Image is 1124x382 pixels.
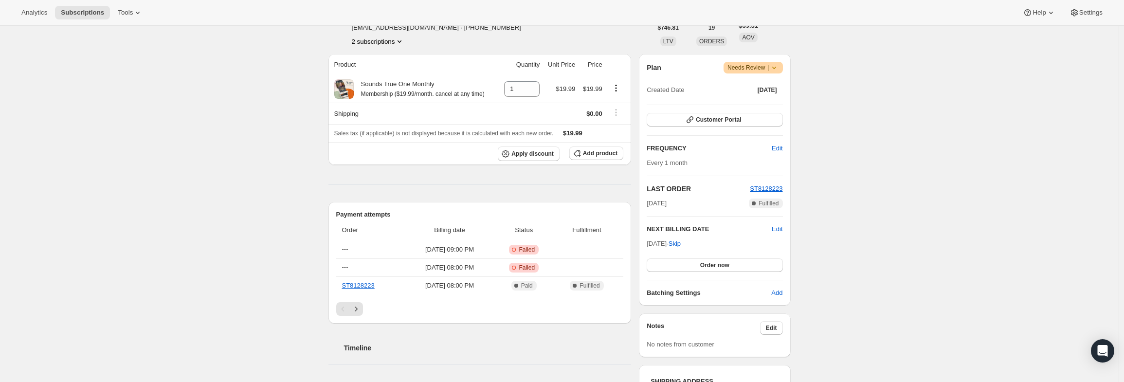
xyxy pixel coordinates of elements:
span: ORDERS [699,38,724,45]
th: Price [578,54,605,75]
span: $19.99 [583,85,602,92]
button: Product actions [608,83,624,93]
button: Settings [1064,6,1108,19]
span: Sales tax (if applicable) is not displayed because it is calculated with each new order. [334,130,554,137]
span: $39.31 [739,21,758,31]
button: Add product [569,146,623,160]
span: Billing date [407,225,491,235]
th: Unit Price [543,54,578,75]
h2: FREQUENCY [647,144,772,153]
button: [DATE] [752,83,783,97]
span: $19.99 [556,85,576,92]
th: Shipping [328,103,499,124]
button: Product actions [352,36,405,46]
span: Help [1033,9,1046,17]
span: Order now [700,261,729,269]
button: Edit [760,321,783,335]
span: Apply discount [511,150,554,158]
h3: Notes [647,321,760,335]
span: $746.81 [658,24,679,32]
span: Fulfillment [556,225,617,235]
span: [DATE] · 08:00 PM [407,263,491,273]
span: [DATE] · 08:00 PM [407,281,491,291]
span: Tools [118,9,133,17]
span: Fulfilled [759,200,779,207]
span: [DATE] · 09:00 PM [407,245,491,255]
button: Help [1017,6,1061,19]
span: | [767,64,769,72]
span: $19.99 [563,129,582,137]
img: product img [334,79,354,99]
button: Next [349,302,363,316]
span: Status [498,225,550,235]
span: Customer Portal [696,116,741,124]
th: Product [328,54,499,75]
span: Fulfilled [580,282,599,290]
button: Tools [112,6,148,19]
nav: Pagination [336,302,624,316]
span: Add product [583,149,617,157]
h2: LAST ORDER [647,184,750,194]
button: Apply discount [498,146,560,161]
span: Analytics [21,9,47,17]
h6: Batching Settings [647,288,771,298]
button: Customer Portal [647,113,782,127]
span: Every 1 month [647,159,688,166]
div: Open Intercom Messenger [1091,339,1114,363]
span: Failed [519,264,535,272]
span: AOV [742,34,754,41]
span: Needs Review [727,63,779,73]
h2: Timeline [344,343,632,353]
h2: Payment attempts [336,210,624,219]
span: Settings [1079,9,1103,17]
span: Skip [669,239,681,249]
button: 19 [703,21,721,35]
span: Failed [519,246,535,254]
span: No notes from customer [647,341,714,348]
button: Skip [663,236,687,252]
span: [DATE] [647,199,667,208]
a: ST8128223 [342,282,375,289]
span: Add [771,288,782,298]
span: Edit [772,144,782,153]
button: Add [765,285,788,301]
div: Sounds True One Monthly [354,79,485,99]
span: --- [342,264,348,271]
span: Created Date [647,85,684,95]
small: Membership ($19.99/month. cancel at any time) [361,91,485,97]
button: Edit [766,141,788,156]
span: --- [342,246,348,253]
h2: NEXT BILLING DATE [647,224,772,234]
span: Subscriptions [61,9,104,17]
span: [EMAIL_ADDRESS][DOMAIN_NAME] · [PHONE_NUMBER] [352,23,521,33]
span: $0.00 [586,110,602,117]
span: [DATE] · [647,240,681,247]
span: LTV [663,38,673,45]
button: $746.81 [652,21,685,35]
button: Analytics [16,6,53,19]
span: [DATE] [758,86,777,94]
span: 19 [708,24,715,32]
button: Order now [647,258,782,272]
button: Subscriptions [55,6,110,19]
span: Paid [521,282,533,290]
span: Edit [766,324,777,332]
a: ST8128223 [750,185,782,192]
button: Shipping actions [608,107,624,118]
th: Order [336,219,405,241]
th: Quantity [498,54,543,75]
button: ST8128223 [750,184,782,194]
h2: Plan [647,63,661,73]
button: Edit [772,224,782,234]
